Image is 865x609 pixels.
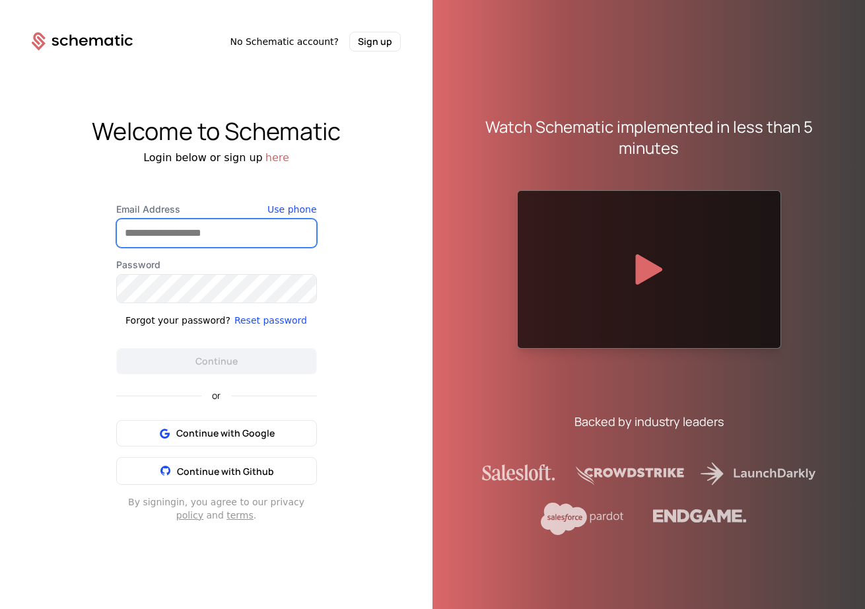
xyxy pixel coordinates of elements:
button: Reset password [234,314,307,327]
button: Continue with Github [116,457,317,485]
span: or [201,391,231,400]
span: No Schematic account? [230,35,339,48]
button: Continue with Google [116,420,317,447]
span: Continue with Google [176,427,275,440]
a: terms [226,510,254,520]
span: Continue with Github [177,465,274,478]
a: policy [176,510,203,520]
button: Continue [116,348,317,375]
button: Sign up [349,32,401,52]
div: Backed by industry leaders [574,412,724,431]
label: Email Address [116,203,317,216]
label: Password [116,258,317,271]
div: By signing in , you agree to our privacy and . [116,495,317,522]
div: Forgot your password? [125,314,230,327]
button: here [265,150,289,166]
button: Use phone [267,203,316,216]
div: Watch Schematic implemented in less than 5 minutes [464,116,833,159]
